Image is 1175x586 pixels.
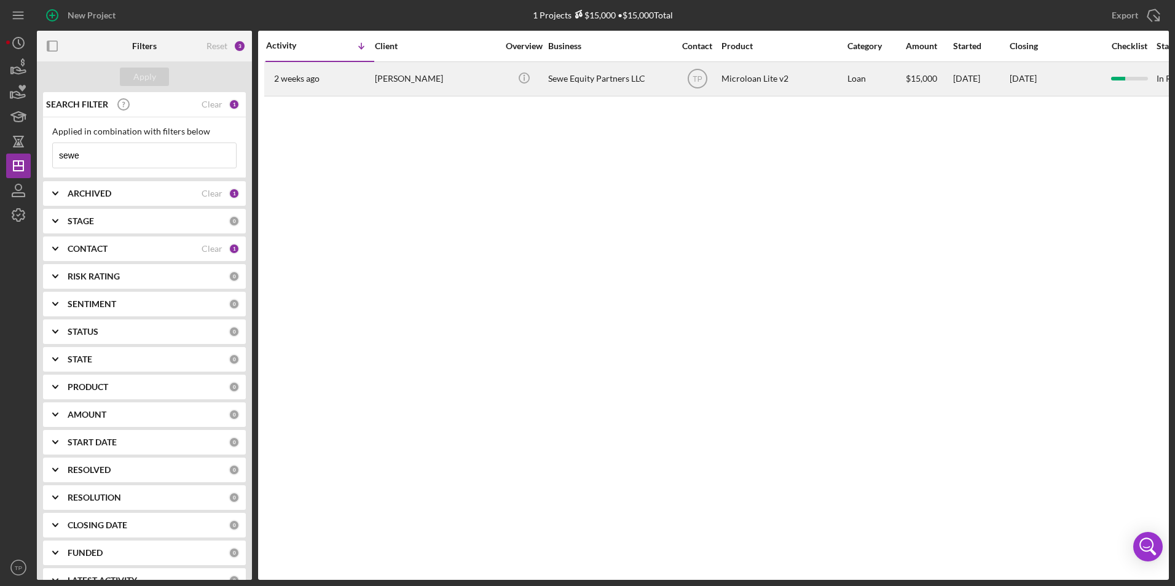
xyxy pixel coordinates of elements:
div: Started [953,41,1008,51]
div: Clear [202,244,222,254]
b: RESOLUTION [68,493,121,502]
div: 0 [229,492,240,503]
div: Export [1112,3,1138,28]
div: Applied in combination with filters below [52,127,237,136]
button: TP [6,555,31,580]
div: 1 [229,99,240,110]
div: 0 [229,299,240,310]
b: LATEST ACTIVITY [68,576,137,585]
div: Client [375,41,498,51]
b: RESOLVED [68,465,111,475]
div: 1 [229,243,240,254]
b: RISK RATING [68,272,120,281]
text: TP [693,75,702,84]
div: Contact [674,41,720,51]
div: New Project [68,3,116,28]
div: 0 [229,381,240,393]
b: CLOSING DATE [68,520,127,530]
div: 0 [229,271,240,282]
b: STATUS [68,327,98,337]
button: Apply [120,68,169,86]
b: ARCHIVED [68,189,111,198]
b: AMOUNT [68,410,106,420]
div: Loan [847,63,905,95]
div: 0 [229,575,240,586]
button: New Project [37,3,128,28]
b: PRODUCT [68,382,108,392]
div: Amount [906,41,952,51]
div: 0 [229,464,240,475]
div: Microloan Lite v2 [721,63,844,95]
time: [DATE] [1010,73,1037,84]
div: 0 [229,216,240,227]
div: 0 [229,409,240,420]
span: $15,000 [906,73,937,84]
time: 2025-09-19 00:30 [274,74,320,84]
div: 0 [229,354,240,365]
div: Business [548,41,671,51]
b: FUNDED [68,548,103,558]
div: 1 [229,188,240,199]
div: 0 [229,547,240,558]
div: Clear [202,189,222,198]
text: TP [15,565,22,571]
div: 1 Projects • $15,000 Total [533,10,673,20]
b: CONTACT [68,244,108,254]
div: [PERSON_NAME] [375,63,498,95]
div: Sewe Equity Partners LLC [548,63,671,95]
button: Export [1099,3,1169,28]
div: Overview [501,41,547,51]
div: Category [847,41,905,51]
div: Apply [133,68,156,86]
div: Clear [202,100,222,109]
div: 0 [229,437,240,448]
div: $15,000 [572,10,616,20]
b: STATE [68,354,92,364]
div: Activity [266,41,320,50]
div: Product [721,41,844,51]
div: 3 [234,40,246,52]
b: Filters [132,41,157,51]
b: STAGE [68,216,94,226]
div: Checklist [1103,41,1155,51]
b: START DATE [68,437,117,447]
div: [DATE] [953,63,1008,95]
b: SEARCH FILTER [46,100,108,109]
div: 0 [229,326,240,337]
div: Open Intercom Messenger [1133,532,1163,561]
div: Reset [206,41,227,51]
div: Closing [1010,41,1102,51]
b: SENTIMENT [68,299,116,309]
div: 0 [229,520,240,531]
